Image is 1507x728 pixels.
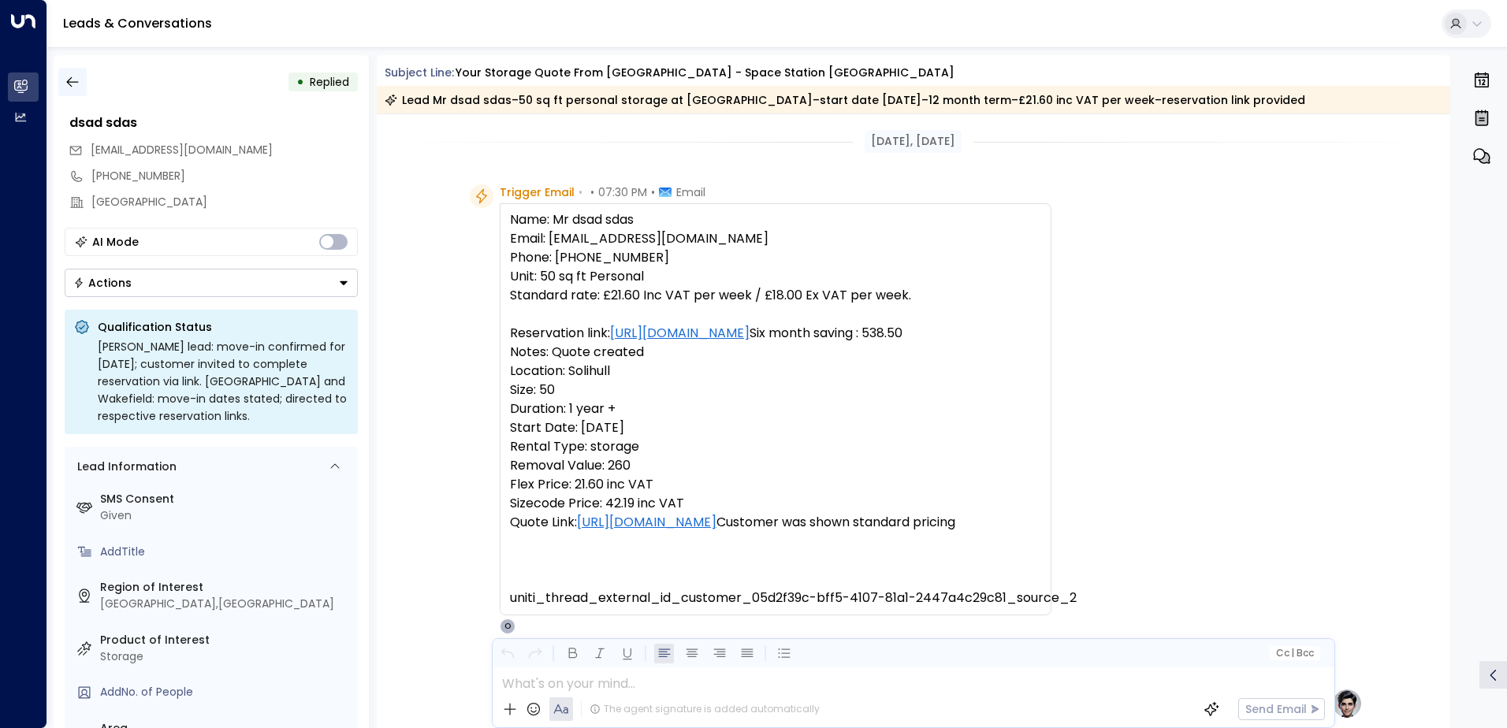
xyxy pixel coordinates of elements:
[100,491,352,507] label: SMS Consent
[100,579,352,596] label: Region of Interest
[497,644,517,663] button: Undo
[500,618,515,634] div: O
[100,648,352,665] div: Storage
[63,14,212,32] a: Leads & Conversations
[456,65,954,81] div: Your storage quote from [GEOGRAPHIC_DATA] - Space Station [GEOGRAPHIC_DATA]
[296,68,304,96] div: •
[1331,688,1363,719] img: profile-logo.png
[1291,648,1294,659] span: |
[525,644,545,663] button: Redo
[865,130,962,153] div: [DATE], [DATE]
[65,269,358,297] div: Button group with a nested menu
[69,113,358,132] div: dsad sdas
[510,210,1041,607] pre: Name: Mr dsad sdas Email: [EMAIL_ADDRESS][DOMAIN_NAME] Phone: [PHONE_NUMBER] Unit: 50 sq ft Perso...
[100,632,352,648] label: Product of Interest
[610,324,750,343] a: [URL][DOMAIN_NAME]
[92,234,139,250] div: AI Mode
[100,544,352,560] div: AddTitle
[98,338,348,425] div: [PERSON_NAME] lead: move-in confirmed for [DATE]; customer invited to complete reservation via li...
[65,269,358,297] button: Actions
[100,507,352,524] div: Given
[577,513,716,532] a: [URL][DOMAIN_NAME]
[676,184,705,200] span: Email
[1275,648,1313,659] span: Cc Bcc
[385,92,1305,108] div: Lead Mr dsad sdas–50 sq ft personal storage at [GEOGRAPHIC_DATA]–start date [DATE]–12 month term–...
[598,184,647,200] span: 07:30 PM
[590,702,820,716] div: The agent signature is added automatically
[91,194,358,210] div: [GEOGRAPHIC_DATA]
[100,596,352,612] div: [GEOGRAPHIC_DATA],[GEOGRAPHIC_DATA]
[91,142,273,158] span: [EMAIL_ADDRESS][DOMAIN_NAME]
[72,459,177,475] div: Lead Information
[91,142,273,158] span: sdasad@hotmail.com
[1269,646,1319,661] button: Cc|Bcc
[579,184,582,200] span: •
[100,684,352,700] div: AddNo. of People
[310,74,349,90] span: Replied
[385,65,454,80] span: Subject Line:
[73,276,132,290] div: Actions
[500,184,575,200] span: Trigger Email
[91,168,358,184] div: [PHONE_NUMBER]
[98,319,348,335] p: Qualification Status
[590,184,594,200] span: •
[651,184,655,200] span: •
